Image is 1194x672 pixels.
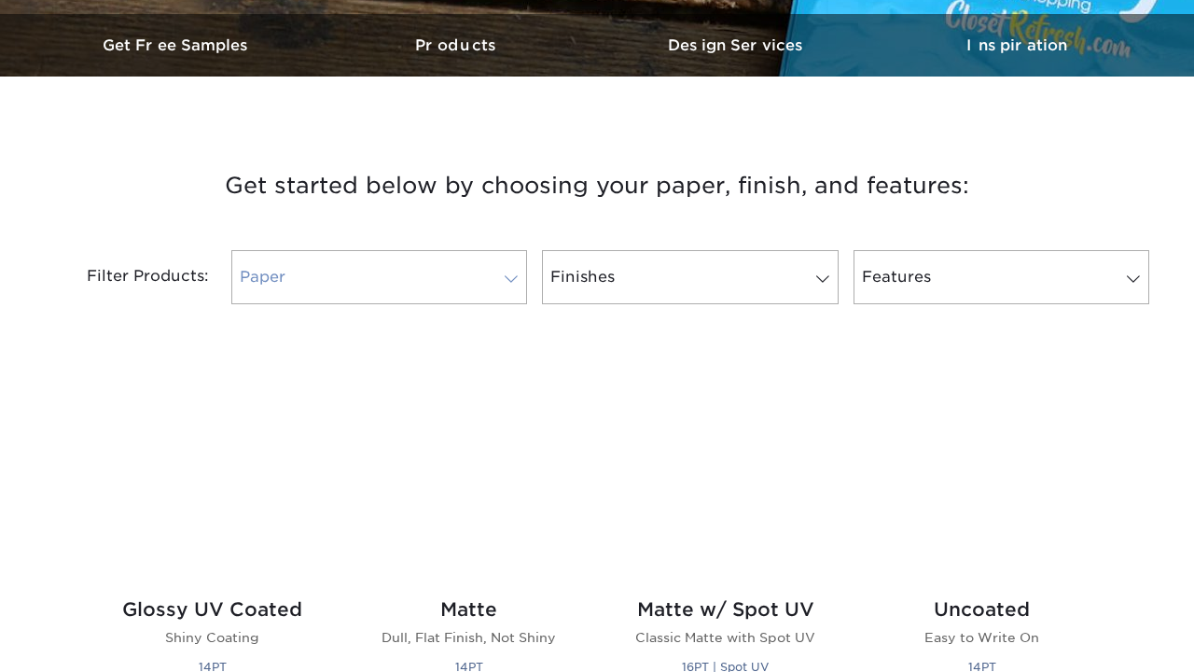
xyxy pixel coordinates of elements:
[363,371,575,583] img: Matte Postcards
[876,628,1088,647] p: Easy to Write On
[597,36,877,54] h3: Design Services
[597,14,877,77] a: Design Services
[363,598,575,621] h2: Matte
[106,598,318,621] h2: Glossy UV Coated
[854,250,1149,304] a: Features
[317,14,597,77] a: Products
[317,36,597,54] h3: Products
[542,250,838,304] a: Finishes
[876,371,1088,583] img: Uncoated Postcards
[37,250,224,304] div: Filter Products:
[106,371,318,583] img: Glossy UV Coated Postcards
[106,628,318,647] p: Shiny Coating
[37,14,317,77] a: Get Free Samples
[363,628,575,647] p: Dull, Flat Finish, Not Shiny
[877,36,1157,54] h3: Inspiration
[231,250,527,304] a: Paper
[51,144,1143,228] h3: Get started below by choosing your paper, finish, and features:
[619,598,831,621] h2: Matte w/ Spot UV
[619,371,831,583] img: Matte w/ Spot UV Postcards
[876,598,1088,621] h2: Uncoated
[37,36,317,54] h3: Get Free Samples
[619,628,831,647] p: Classic Matte with Spot UV
[877,14,1157,77] a: Inspiration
